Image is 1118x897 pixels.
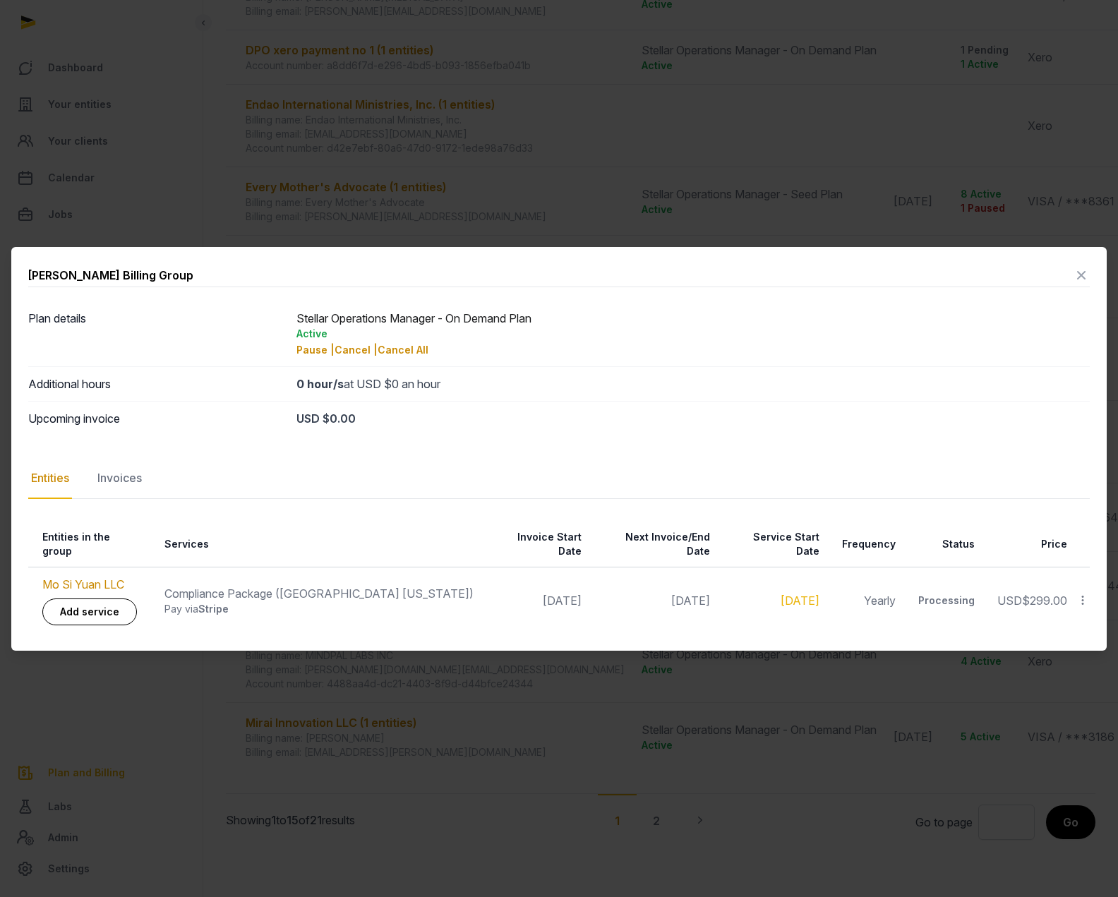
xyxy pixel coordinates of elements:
a: Add service [42,598,137,625]
div: Processing [918,594,975,608]
th: Invoice Start Date [482,522,590,567]
td: Yearly [828,567,904,634]
span: Pause | [296,344,335,356]
span: $299.00 [1022,594,1067,608]
div: at USD $0 an hour [296,375,1090,392]
a: Mo Si Yuan LLC [42,577,124,591]
dt: Additional hours [28,375,285,392]
td: [DATE] [482,567,590,634]
th: Frequency [828,522,904,567]
th: Entities in the group [28,522,150,567]
th: Service Start Date [719,522,828,567]
span: Stripe [198,603,229,615]
th: Services [150,522,482,567]
div: Compliance Package ([GEOGRAPHIC_DATA] [US_STATE]) [164,585,474,602]
div: USD $0.00 [296,410,1090,427]
div: Stellar Operations Manager - On Demand Plan [296,310,1090,358]
div: Invoices [95,458,145,499]
dt: Upcoming invoice [28,410,285,427]
th: Next Invoice/End Date [590,522,719,567]
nav: Tabs [28,458,1090,499]
dt: Plan details [28,310,285,358]
span: USD [997,594,1022,608]
span: Cancel All [378,344,428,356]
span: Cancel | [335,344,378,356]
div: Active [296,327,1090,341]
span: [DATE] [671,594,710,608]
div: [PERSON_NAME] Billing Group [28,267,193,284]
th: Status [904,522,983,567]
th: Price [983,522,1076,567]
div: Pay via [164,602,474,616]
div: Entities [28,458,72,499]
strong: 0 hour/s [296,377,344,391]
a: [DATE] [781,594,819,608]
